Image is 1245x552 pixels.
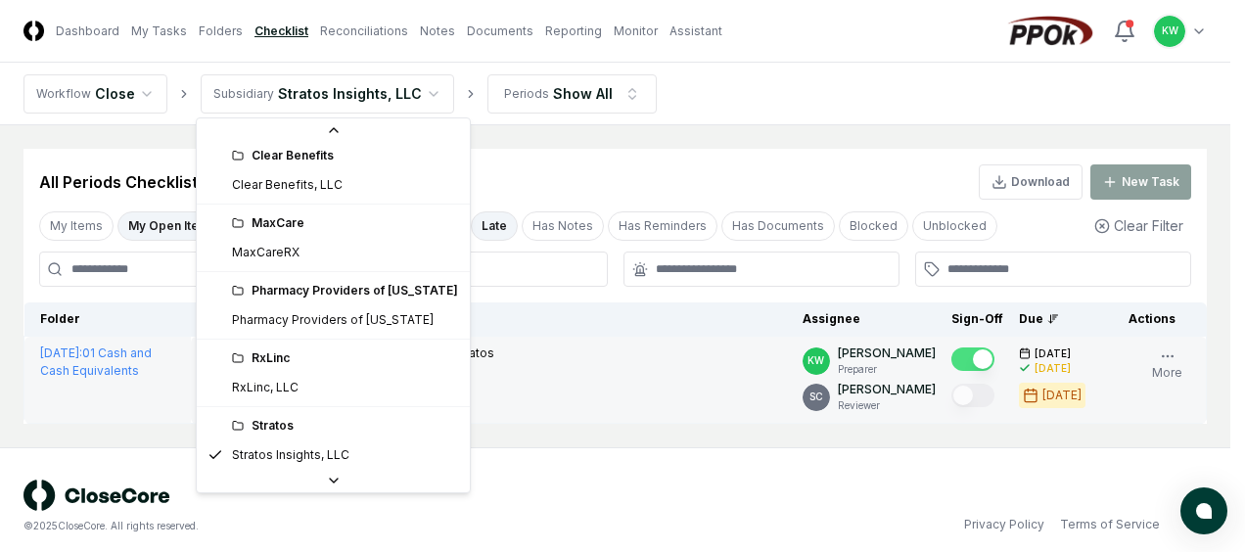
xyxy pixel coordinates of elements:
[232,244,300,261] div: MaxCareRX
[232,282,458,299] div: Pharmacy Providers of [US_STATE]
[232,446,349,464] div: Stratos Insights, LLC
[232,417,458,435] div: Stratos
[232,147,458,164] div: Clear Benefits
[232,349,458,367] div: RxLinc
[232,379,299,396] div: RxLinc, LLC
[232,176,343,194] div: Clear Benefits, LLC
[232,214,458,232] div: MaxCare
[232,311,434,329] div: Pharmacy Providers of [US_STATE]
